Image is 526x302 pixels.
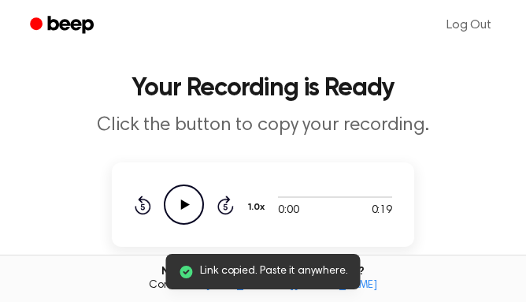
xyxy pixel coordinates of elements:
[200,263,347,280] span: Link copied. Paste it anywhere.
[372,203,392,219] span: 0:19
[9,279,517,293] span: Contact us
[431,6,507,44] a: Log Out
[246,194,270,221] button: 1.0x
[19,10,108,41] a: Beep
[278,203,298,219] span: 0:00
[19,114,507,137] p: Click the button to copy your recording.
[19,76,507,101] h1: Your Recording is Ready
[206,280,377,291] a: [EMAIL_ADDRESS][DOMAIN_NAME]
